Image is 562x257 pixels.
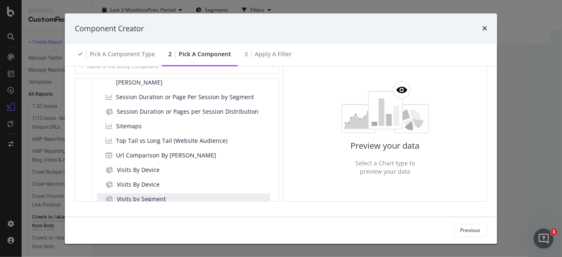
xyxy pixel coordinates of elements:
[342,81,429,133] img: 6lKRJOuE.png
[116,70,267,87] span: Session Duration and Pages per Session by [PERSON_NAME]
[117,166,160,175] span: Visits By Device
[534,229,554,249] iframe: Intercom live chat
[460,227,480,234] div: Previous
[75,59,279,74] input: Name of the Botify Component
[116,93,254,102] span: Session Duration or Page Per Session by Segment
[179,50,231,59] div: Pick a Component
[75,23,144,34] div: Component Creator
[116,152,216,160] span: Url Comparison By [PERSON_NAME]
[255,50,292,59] div: Apply a Filter
[168,50,172,59] div: 2
[453,224,487,237] button: Previous
[482,23,487,34] div: times
[351,160,420,176] p: Select a Chart type to preview your data
[117,195,166,204] span: Visits by Segment
[117,108,259,116] span: Session Duration or Pages per Session Distribution
[351,140,420,152] p: Preview your data
[116,137,227,145] span: Top Tail vs Long Tail (Website Audience)
[551,229,557,235] span: 1
[90,50,155,59] div: Pick a Component type
[116,122,142,131] span: Sitemaps
[244,50,248,59] div: 3
[65,13,497,244] div: modal
[117,181,160,189] span: Visits By Device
